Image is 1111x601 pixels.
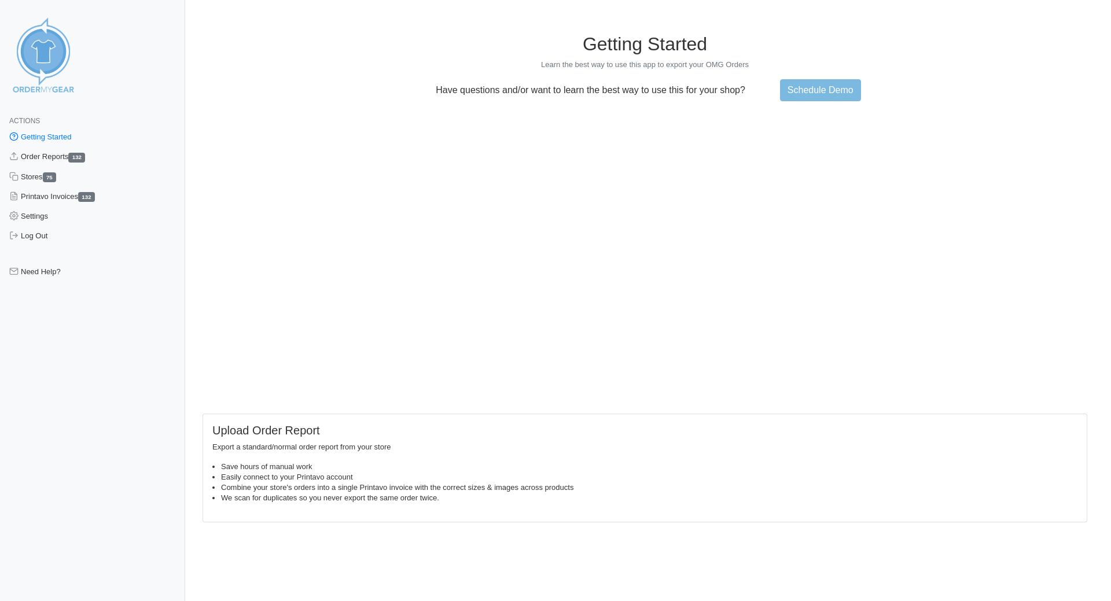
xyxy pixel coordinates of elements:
[203,60,1087,70] p: Learn the best way to use this app to export your OMG Orders
[221,472,1077,482] li: Easily connect to your Printavo account
[221,462,1077,472] li: Save hours of manual work
[212,442,1077,452] p: Export a standard/normal order report from your store
[212,423,1077,437] h5: Upload Order Report
[221,482,1077,493] li: Combine your store's orders into a single Printavo invoice with the correct sizes & images across...
[780,79,861,101] a: Schedule Demo
[221,493,1077,503] li: We scan for duplicates so you never export the same order twice.
[9,117,40,125] span: Actions
[68,153,85,163] span: 132
[43,172,57,182] span: 75
[203,33,1087,55] h1: Getting Started
[429,85,752,95] p: Have questions and/or want to learn the best way to use this for your shop?
[78,192,95,202] span: 132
